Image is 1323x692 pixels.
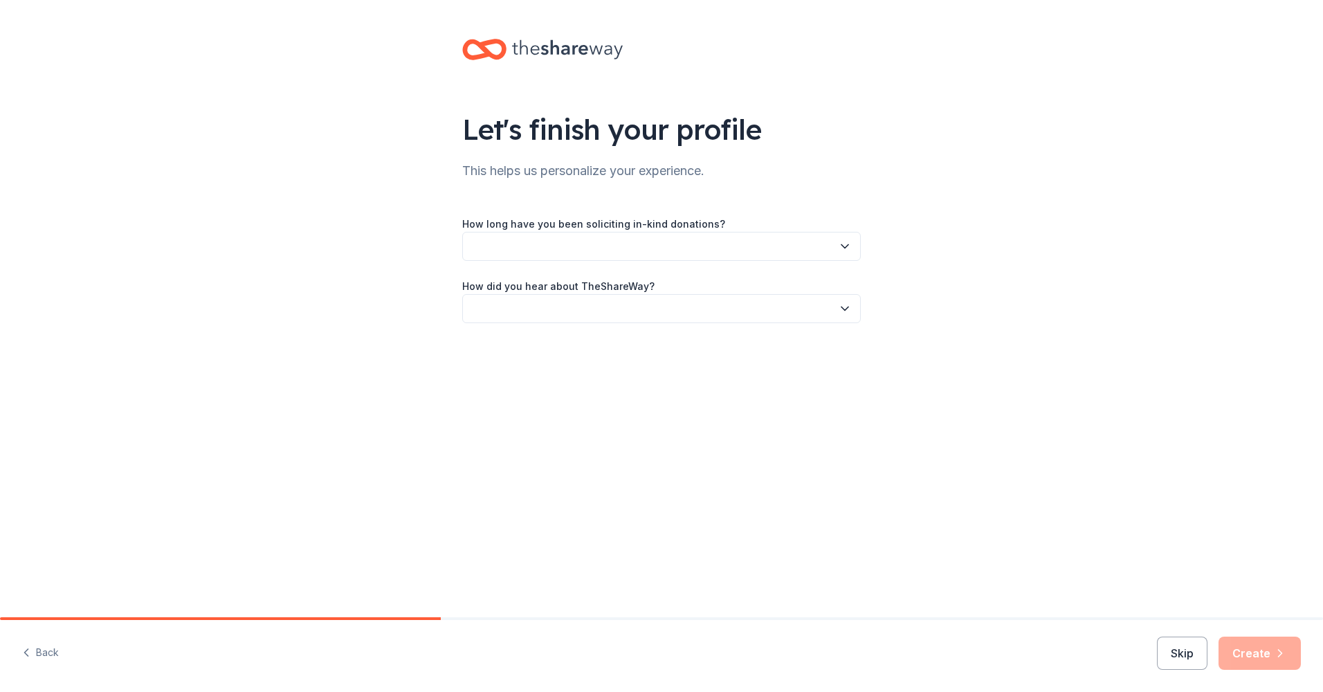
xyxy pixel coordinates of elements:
[462,217,725,231] label: How long have you been soliciting in-kind donations?
[462,160,861,182] div: This helps us personalize your experience.
[462,110,861,149] div: Let's finish your profile
[462,280,655,293] label: How did you hear about TheShareWay?
[22,639,59,668] button: Back
[1157,637,1207,670] button: Skip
